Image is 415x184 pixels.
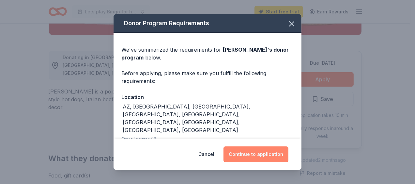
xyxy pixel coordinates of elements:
button: Continue to application [223,146,288,162]
div: Before applying, please make sure you fulfill the following requirements: [121,69,294,85]
div: Location [121,93,294,101]
div: AZ, [GEOGRAPHIC_DATA], [GEOGRAPHIC_DATA], [GEOGRAPHIC_DATA], [GEOGRAPHIC_DATA], [GEOGRAPHIC_DATA]... [123,103,294,134]
div: Donor Program Requirements [114,14,301,33]
button: Store locator [121,135,156,143]
div: We've summarized the requirements for below. [121,46,294,61]
button: Cancel [198,146,214,162]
